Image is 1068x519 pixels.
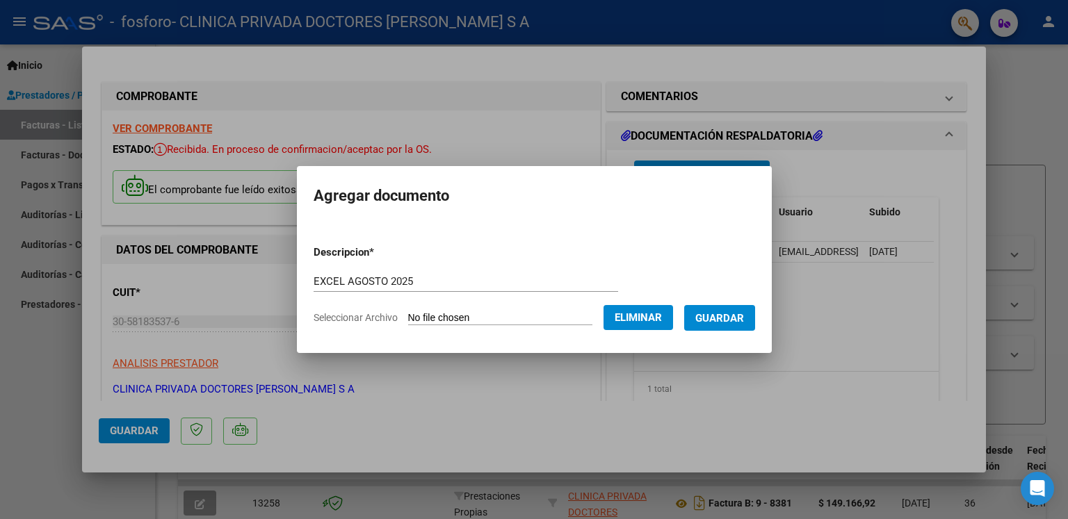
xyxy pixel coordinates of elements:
[615,311,662,324] span: Eliminar
[604,305,673,330] button: Eliminar
[1021,472,1054,505] div: Open Intercom Messenger
[684,305,755,331] button: Guardar
[695,312,744,324] span: Guardar
[314,183,755,209] h2: Agregar documento
[314,312,398,323] span: Seleccionar Archivo
[314,245,446,261] p: Descripcion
